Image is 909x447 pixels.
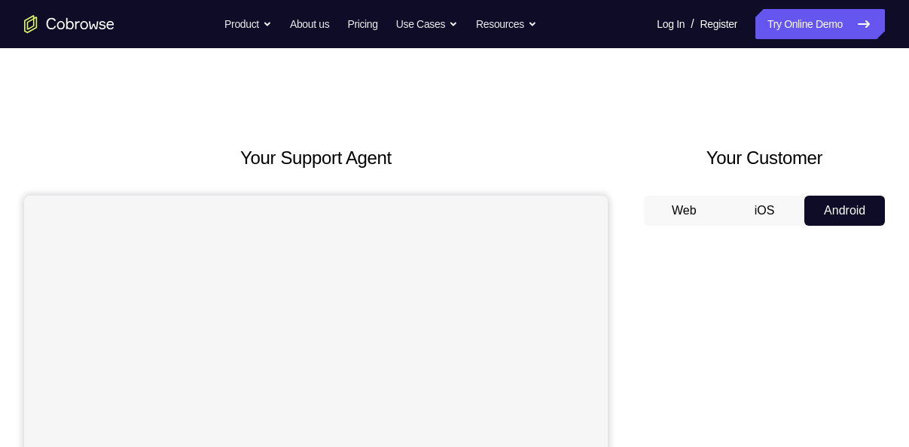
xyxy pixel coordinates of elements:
a: Register [700,9,737,39]
h2: Your Support Agent [24,144,608,172]
a: Go to the home page [24,15,114,33]
button: Resources [476,9,537,39]
button: Web [644,196,724,226]
a: About us [290,9,329,39]
button: Use Cases [396,9,458,39]
button: iOS [724,196,805,226]
button: Product [224,9,272,39]
a: Log In [657,9,685,39]
button: Android [804,196,885,226]
a: Pricing [347,9,377,39]
span: / [691,15,694,33]
a: Try Online Demo [755,9,885,39]
h2: Your Customer [644,144,885,172]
